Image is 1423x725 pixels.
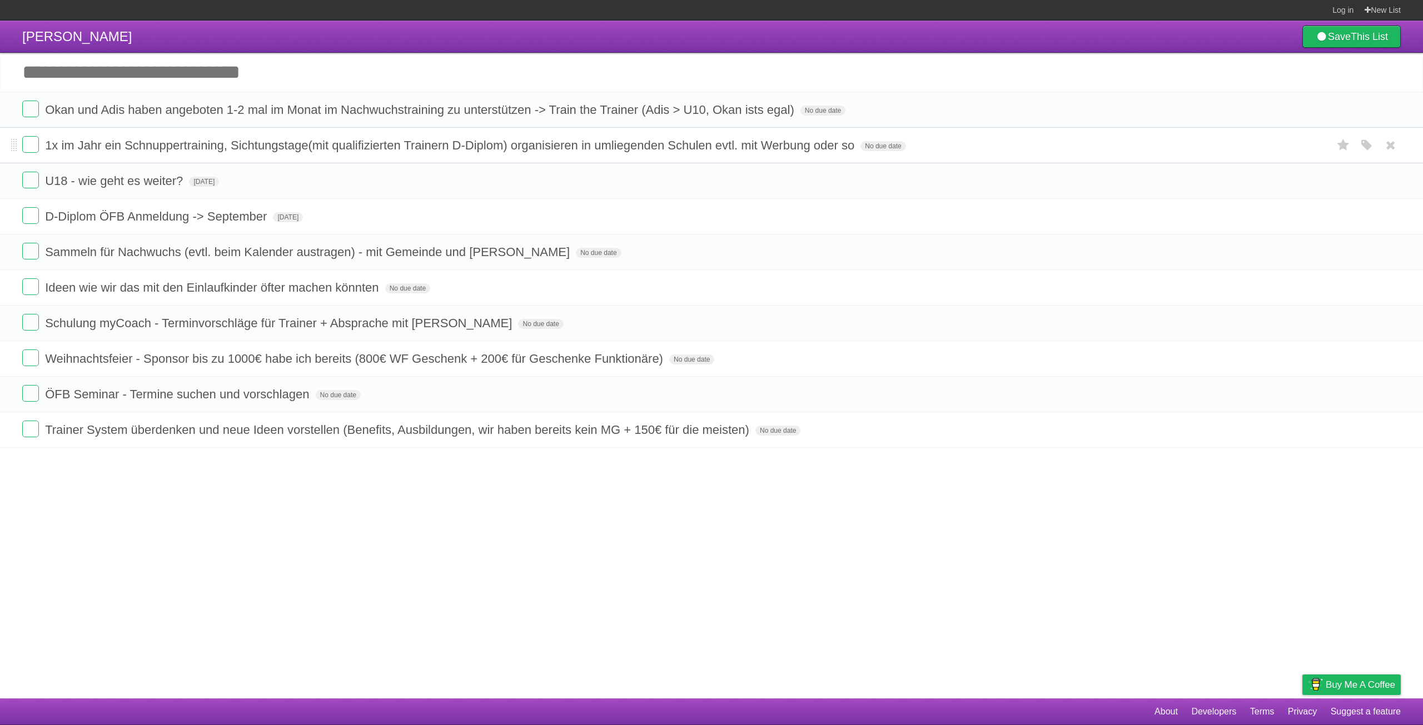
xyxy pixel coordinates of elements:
[22,278,39,295] label: Done
[45,103,797,117] span: Okan und Adis haben angeboten 1-2 mal im Monat im Nachwuchstraining zu unterstützen -> Train the ...
[576,248,621,258] span: No due date
[385,283,430,293] span: No due date
[518,319,563,329] span: No due date
[1331,701,1401,722] a: Suggest a feature
[45,281,381,294] span: Ideen wie wir das mit den Einlaufkinder öfter machen könnten
[1351,31,1388,42] b: This List
[22,101,39,117] label: Done
[1288,701,1317,722] a: Privacy
[273,212,303,222] span: [DATE]
[45,387,312,401] span: ÖFB Seminar - Termine suchen und vorschlagen
[22,349,39,366] label: Done
[1155,701,1178,722] a: About
[22,421,39,437] label: Done
[755,426,800,436] span: No due date
[1302,674,1401,695] a: Buy me a coffee
[860,141,905,151] span: No due date
[1308,675,1323,694] img: Buy me a coffee
[45,209,270,223] span: D-Diplom ÖFB Anmeldung -> September
[1191,701,1236,722] a: Developers
[45,138,857,152] span: 1x im Jahr ein Schnuppertraining, Sichtungstage(mit qualifizierten Trainern D-Diplom) organisiere...
[189,177,219,187] span: [DATE]
[22,385,39,402] label: Done
[45,245,573,259] span: Sammeln für Nachwuchs (evtl. beim Kalender austragen) - mit Gemeinde und [PERSON_NAME]
[800,106,845,116] span: No due date
[22,136,39,153] label: Done
[669,354,714,364] span: No due date
[22,172,39,188] label: Done
[1302,26,1401,48] a: SaveThis List
[45,316,515,330] span: Schulung myCoach - Terminvorschläge für Trainer + Absprache mit [PERSON_NAME]
[1333,136,1354,154] label: Star task
[1326,675,1395,694] span: Buy me a coffee
[316,390,361,400] span: No due date
[22,29,132,44] span: [PERSON_NAME]
[45,352,666,366] span: Weihnachtsfeier - Sponsor bis zu 1000€ habe ich bereits (800€ WF Geschenk + 200€ für Geschenke Fu...
[22,243,39,259] label: Done
[22,207,39,224] label: Done
[45,174,186,188] span: U18 - wie geht es weiter?
[22,314,39,331] label: Done
[1250,701,1275,722] a: Terms
[45,423,752,437] span: Trainer System überdenken und neue Ideen vorstellen (Benefits, Ausbildungen, wir haben bereits ke...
